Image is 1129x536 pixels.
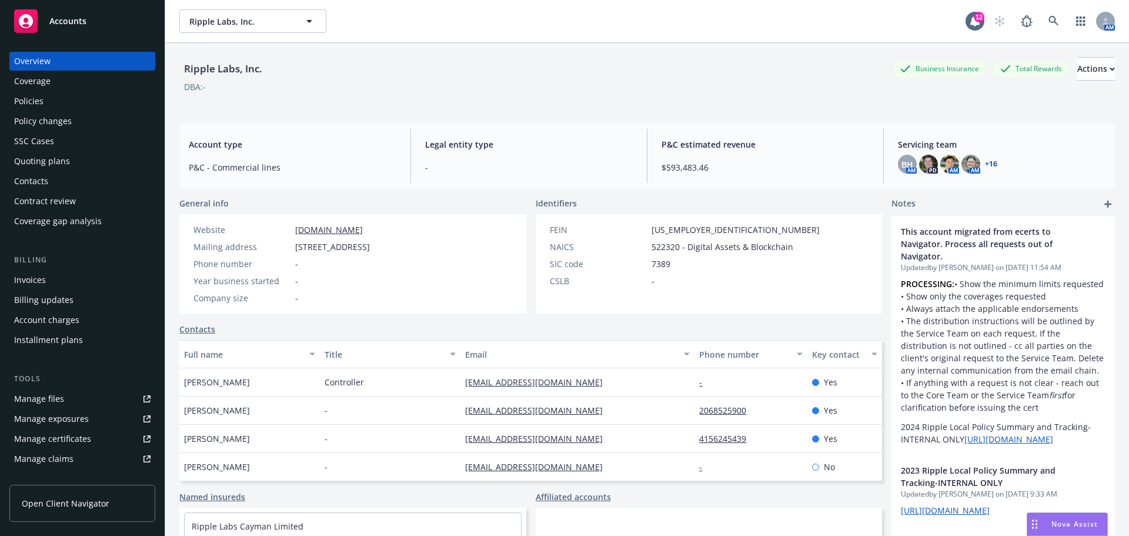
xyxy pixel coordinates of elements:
span: - [295,275,298,287]
span: Open Client Navigator [22,497,109,510]
div: Billing updates [14,291,74,309]
div: Email [465,348,677,361]
a: [EMAIL_ADDRESS][DOMAIN_NAME] [465,461,612,472]
a: Ripple Labs Cayman Limited [192,521,303,532]
span: [US_EMPLOYER_IDENTIFICATION_NUMBER] [652,224,820,236]
a: Quoting plans [9,152,155,171]
a: Start snowing [988,9,1011,33]
span: Servicing team [898,138,1105,151]
a: Search [1042,9,1065,33]
div: Actions [1077,58,1115,80]
div: Ripple Labs, Inc. [179,61,267,76]
div: NAICS [550,241,647,253]
span: [PERSON_NAME] [184,432,250,445]
a: Contacts [9,172,155,191]
a: [URL][DOMAIN_NAME] [964,434,1053,445]
div: Full name [184,348,302,361]
span: Manage exposures [9,410,155,428]
a: Contacts [179,323,215,335]
div: SSC Cases [14,132,54,151]
a: Switch app [1069,9,1093,33]
a: - [699,377,712,388]
span: [PERSON_NAME] [184,376,250,388]
button: Ripple Labs, Inc. [179,9,326,33]
span: - [425,161,633,174]
div: Policies [14,92,44,111]
a: Coverage [9,72,155,91]
img: photo [919,155,938,174]
p: 2024 Ripple Local Policy Summary and Tracking-INTERNAL ONLY [901,421,1105,445]
div: 2023 Ripple Local Policy Summary and Tracking-INTERNAL ONLYUpdatedby [PERSON_NAME] on [DATE] 9:33... [891,455,1115,526]
a: [DOMAIN_NAME] [295,224,363,235]
div: Tools [9,373,155,385]
a: Policies [9,92,155,111]
div: DBA: - [184,81,206,93]
span: Account type [189,138,396,151]
a: 4156245439 [699,433,756,444]
div: Manage BORs [14,470,69,488]
div: Manage exposures [14,410,89,428]
span: P&C estimated revenue [662,138,869,151]
span: - [325,404,328,417]
a: Manage claims [9,450,155,468]
a: [EMAIL_ADDRESS][DOMAIN_NAME] [465,405,612,416]
div: Quoting plans [14,152,70,171]
a: add [1101,197,1115,211]
div: Overview [14,52,51,71]
span: P&C - Commercial lines [189,161,396,174]
span: Yes [824,376,837,388]
div: Mailing address [193,241,290,253]
button: Actions [1077,57,1115,81]
span: - [325,432,328,445]
a: Contract review [9,192,155,211]
span: No [824,461,835,473]
a: Manage files [9,389,155,408]
img: photo [961,155,980,174]
div: Year business started [193,275,290,287]
span: Updated by [PERSON_NAME] on [DATE] 9:33 AM [901,489,1105,500]
span: BH [901,158,913,171]
button: Title [320,340,460,368]
a: Manage BORs [9,470,155,488]
span: Yes [824,404,837,417]
a: SSC Cases [9,132,155,151]
div: Coverage [14,72,51,91]
div: Business Insurance [894,61,985,76]
div: Coverage gap analysis [14,212,102,231]
div: Phone number [699,348,789,361]
div: Invoices [14,271,46,289]
span: Identifiers [536,197,577,209]
a: Coverage gap analysis [9,212,155,231]
span: [PERSON_NAME] [184,461,250,473]
button: Phone number [694,340,807,368]
div: FEIN [550,224,647,236]
img: photo [940,155,959,174]
div: 12 [974,12,984,22]
button: Email [460,340,694,368]
span: - [652,275,654,287]
div: SIC code [550,258,647,270]
span: - [295,292,298,304]
span: Accounts [49,16,86,26]
span: Nova Assist [1051,519,1098,529]
span: Controller [325,376,364,388]
a: Affiliated accounts [536,491,611,503]
a: remove [1091,464,1105,478]
span: General info [179,197,229,209]
div: Contract review [14,192,76,211]
a: Named insureds [179,491,245,503]
div: Title [325,348,443,361]
a: Manage certificates [9,430,155,448]
a: 2068525900 [699,405,756,416]
span: - [295,258,298,270]
div: Contacts [14,172,48,191]
a: edit [1075,225,1089,239]
span: Notes [891,197,916,211]
div: Manage claims [14,450,74,468]
a: +16 [985,161,997,168]
div: Policy changes [14,112,72,131]
a: Installment plans [9,331,155,349]
a: Report a Bug [1015,9,1038,33]
a: edit [1075,464,1089,478]
div: Installment plans [14,331,83,349]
